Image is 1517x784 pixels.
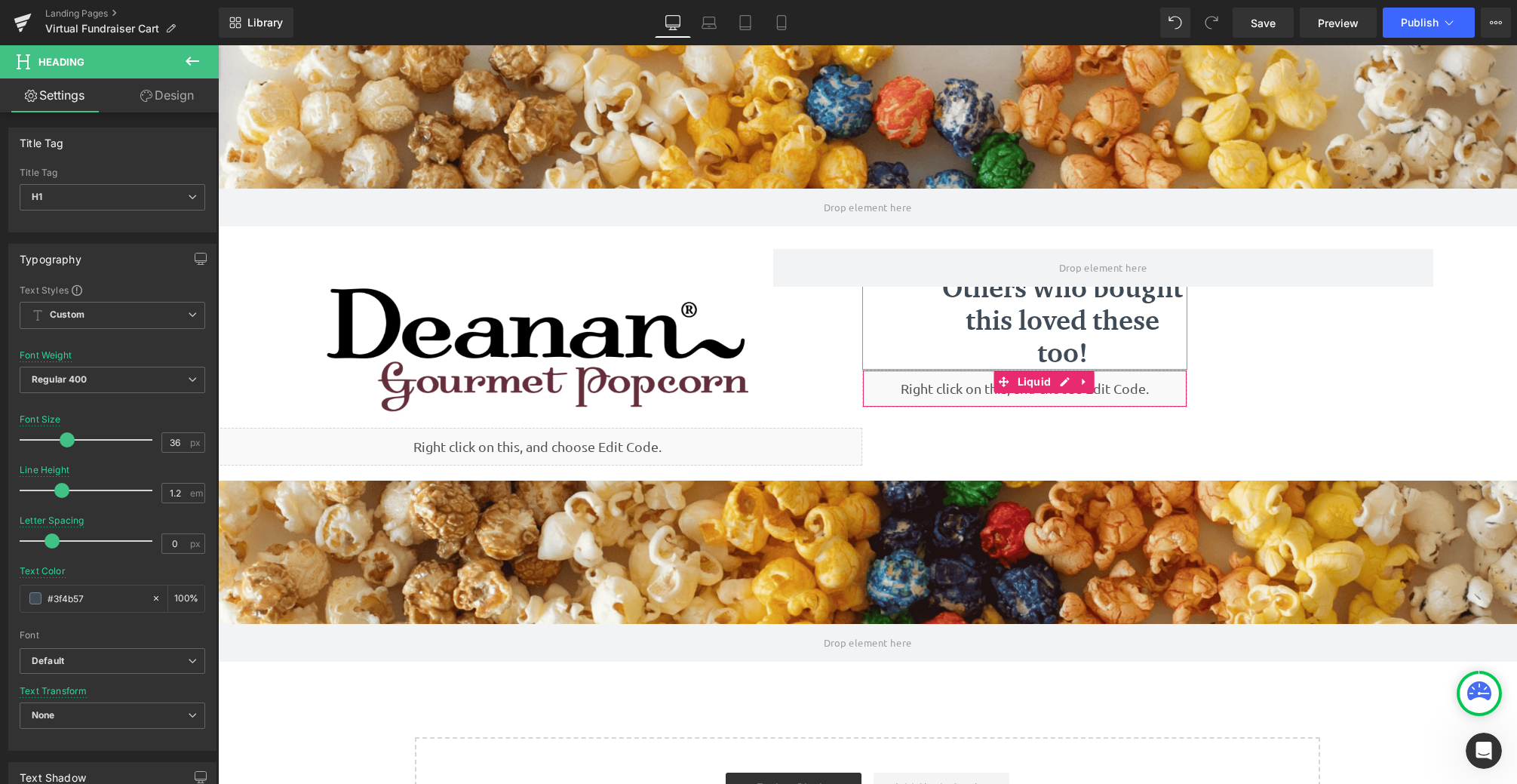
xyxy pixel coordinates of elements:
a: Design [112,78,222,112]
b: H1 [32,191,42,202]
input: Color [48,590,144,607]
div: Font Weight [20,350,72,361]
span: Liquid [796,325,837,348]
span: Preview [1318,15,1359,31]
span: Save [1251,15,1276,31]
i: Default [32,655,64,668]
a: Tablet [727,8,763,38]
a: Mobile [763,8,800,38]
button: Redo [1196,8,1227,38]
button: Undo [1160,8,1190,38]
button: Publish [1383,8,1475,38]
div: Letter Spacing [20,515,84,526]
span: Publish [1401,17,1439,29]
span: Virtual Fundraiser Cart [45,23,159,35]
div: Line Height [20,465,69,475]
div: Font Size [20,414,61,425]
span: em [190,488,203,498]
a: New Library [219,8,293,38]
div: Title Tag [20,168,205,178]
span: px [190,438,203,447]
h1: Others who bought this loved these too! [720,226,969,324]
a: Preview [1300,8,1377,38]
a: Explore Blocks [508,727,643,758]
div: Text Transform [20,686,88,696]
button: More [1481,8,1511,38]
a: Laptop [691,8,727,38]
div: % [168,586,204,612]
div: Text Styles [20,284,205,296]
a: Landing Pages [45,8,219,20]
a: Add Single Section [656,727,791,758]
span: Heading [38,56,84,68]
b: Custom [50,309,84,321]
div: Title Tag [20,128,64,149]
div: Text Color [20,566,66,576]
div: Typography [20,244,81,266]
span: px [190,539,203,549]
div: Font [20,630,205,641]
a: Desktop [655,8,691,38]
span: Library [247,16,283,29]
b: Regular 400 [32,374,88,385]
div: Text Shadow [20,763,86,784]
iframe: Intercom live chat [1466,733,1502,769]
b: None [32,709,55,721]
a: Expand / Collapse [856,325,876,348]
